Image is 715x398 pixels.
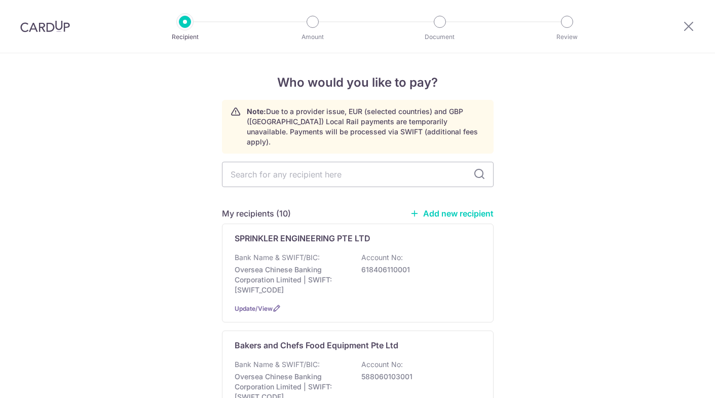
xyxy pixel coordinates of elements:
[235,265,348,295] p: Oversea Chinese Banking Corporation Limited | SWIFT: [SWIFT_CODE]
[20,20,70,32] img: CardUp
[235,339,398,351] p: Bakers and Chefs Food Equipment Pte Ltd
[222,207,291,220] h5: My recipients (10)
[361,252,403,263] p: Account No:
[235,359,320,370] p: Bank Name & SWIFT/BIC:
[247,106,485,147] p: Due to a provider issue, EUR (selected countries) and GBP ([GEOGRAPHIC_DATA]) Local Rail payments...
[147,32,222,42] p: Recipient
[235,305,273,312] a: Update/View
[275,32,350,42] p: Amount
[361,359,403,370] p: Account No:
[247,107,266,116] strong: Note:
[222,74,494,92] h4: Who would you like to pay?
[361,372,475,382] p: 588060103001
[235,252,320,263] p: Bank Name & SWIFT/BIC:
[410,208,494,219] a: Add new recipient
[235,232,370,244] p: SPRINKLER ENGINEERING PTE LTD
[361,265,475,275] p: 618406110001
[530,32,605,42] p: Review
[402,32,477,42] p: Document
[222,162,494,187] input: Search for any recipient here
